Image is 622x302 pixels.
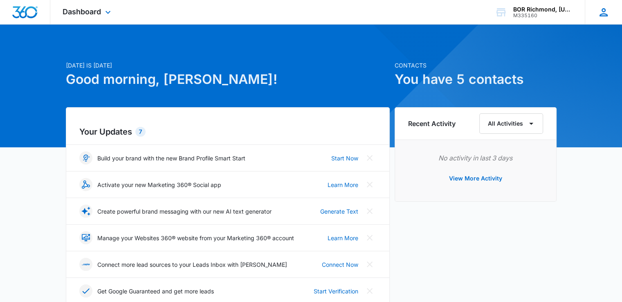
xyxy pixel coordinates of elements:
[79,126,376,138] h2: Your Updates
[363,258,376,271] button: Close
[66,70,390,89] h1: Good morning, [PERSON_NAME]!
[97,154,245,162] p: Build your brand with the new Brand Profile Smart Start
[135,127,146,137] div: 7
[395,61,557,70] p: Contacts
[328,180,358,189] a: Learn More
[363,284,376,297] button: Close
[479,113,543,134] button: All Activities
[66,61,390,70] p: [DATE] is [DATE]
[363,205,376,218] button: Close
[408,153,543,163] p: No activity in last 3 days
[97,207,272,216] p: Create powerful brand messaging with our new AI text generator
[328,234,358,242] a: Learn More
[513,6,573,13] div: account name
[97,260,287,269] p: Connect more lead sources to your Leads Inbox with [PERSON_NAME]
[63,7,101,16] span: Dashboard
[97,287,214,295] p: Get Google Guaranteed and get more leads
[314,287,358,295] a: Start Verification
[331,154,358,162] a: Start Now
[363,151,376,165] button: Close
[320,207,358,216] a: Generate Text
[513,13,573,18] div: account id
[363,178,376,191] button: Close
[363,231,376,244] button: Close
[322,260,358,269] a: Connect Now
[408,119,456,128] h6: Recent Activity
[97,180,221,189] p: Activate your new Marketing 360® Social app
[441,169,510,188] button: View More Activity
[97,234,294,242] p: Manage your Websites 360® website from your Marketing 360® account
[395,70,557,89] h1: You have 5 contacts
